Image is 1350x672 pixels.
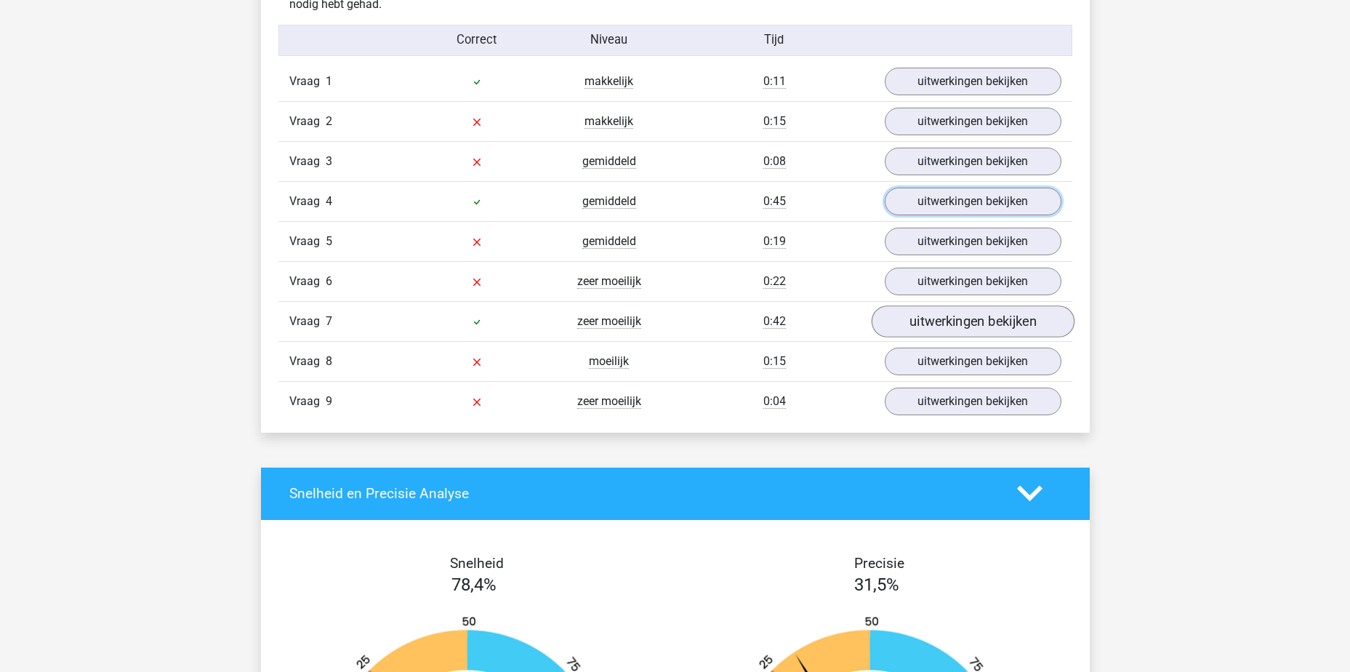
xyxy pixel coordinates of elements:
[326,274,332,288] span: 6
[289,233,326,250] span: Vraag
[289,193,326,210] span: Vraag
[289,153,326,170] span: Vraag
[692,555,1067,572] h4: Precisie
[326,234,332,248] span: 5
[885,148,1061,175] a: uitwerkingen bekijken
[326,314,332,328] span: 7
[289,555,664,572] h4: Snelheid
[885,268,1061,295] a: uitwerkingen bekijken
[289,393,326,410] span: Vraag
[289,113,326,130] span: Vraag
[885,68,1061,95] a: uitwerkingen bekijken
[582,234,636,249] span: gemiddeld
[577,274,641,289] span: zeer moeilijk
[289,313,326,330] span: Vraag
[451,575,497,595] span: 78,4%
[763,274,786,289] span: 0:22
[763,194,786,209] span: 0:45
[675,31,873,49] div: Tijd
[763,354,786,369] span: 0:15
[582,194,636,209] span: gemiddeld
[289,273,326,290] span: Vraag
[763,154,786,169] span: 0:08
[763,234,786,249] span: 0:19
[326,354,332,368] span: 8
[763,74,786,89] span: 0:11
[589,354,629,369] span: moeilijk
[582,154,636,169] span: gemiddeld
[885,108,1061,135] a: uitwerkingen bekijken
[326,394,332,408] span: 9
[763,394,786,409] span: 0:04
[289,485,995,502] h4: Snelheid en Precisie Analyse
[577,394,641,409] span: zeer moeilijk
[289,73,326,90] span: Vraag
[289,353,326,370] span: Vraag
[326,194,332,208] span: 4
[854,575,899,595] span: 31,5%
[543,31,675,49] div: Niveau
[763,114,786,129] span: 0:15
[885,228,1061,255] a: uitwerkingen bekijken
[326,74,332,88] span: 1
[885,188,1061,215] a: uitwerkingen bekijken
[326,154,332,168] span: 3
[763,314,786,329] span: 0:42
[871,305,1074,337] a: uitwerkingen bekijken
[584,114,633,129] span: makkelijk
[577,314,641,329] span: zeer moeilijk
[411,31,543,49] div: Correct
[584,74,633,89] span: makkelijk
[885,388,1061,415] a: uitwerkingen bekijken
[326,114,332,128] span: 2
[885,348,1061,375] a: uitwerkingen bekijken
